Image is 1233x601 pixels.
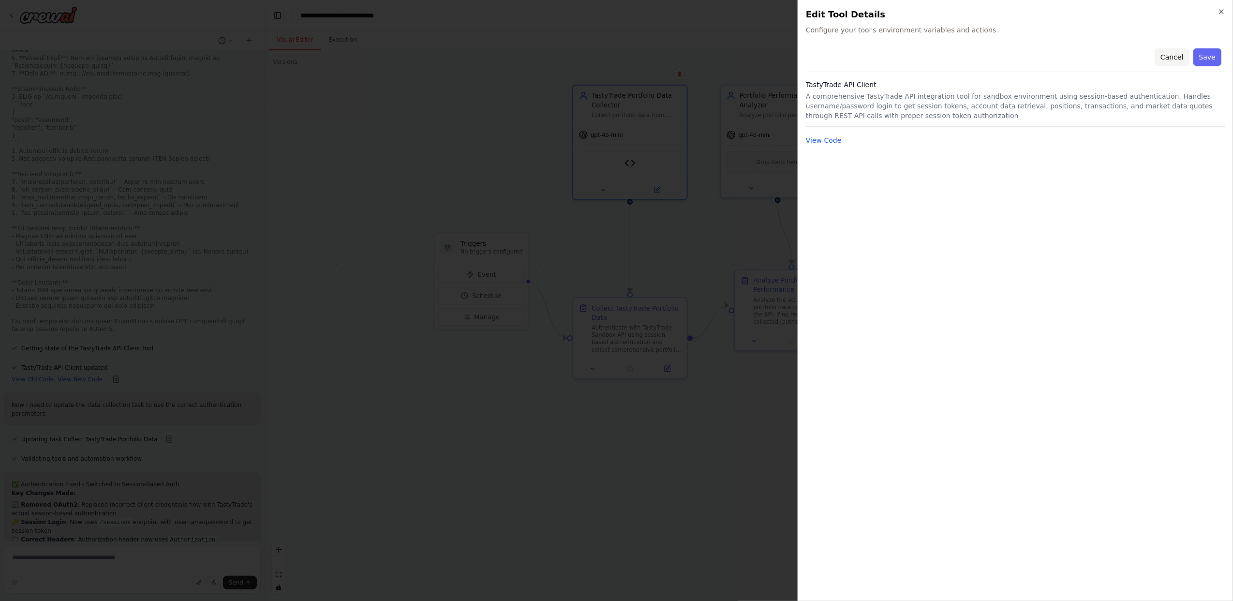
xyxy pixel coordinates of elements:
[806,91,1225,120] p: A comprehensive TastyTrade API integration tool for sandbox environment using session-based authe...
[806,80,1225,90] h3: TastyTrade API Client
[806,8,1225,21] h2: Edit Tool Details
[806,135,842,145] button: View Code
[1155,48,1189,66] button: Cancel
[806,25,1225,35] span: Configure your tool's environment variables and actions.
[1193,48,1221,66] button: Save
